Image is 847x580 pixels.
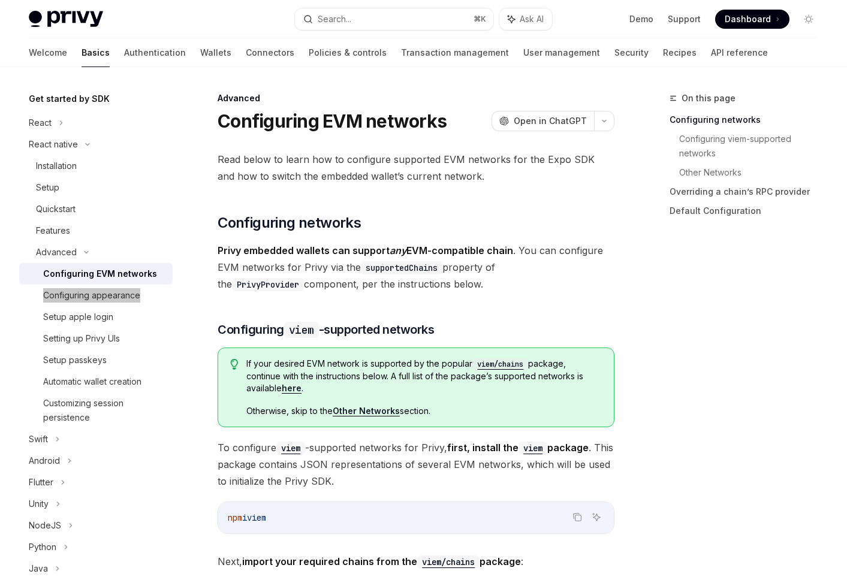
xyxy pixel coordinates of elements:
[519,442,547,455] code: viem
[246,38,294,67] a: Connectors
[282,383,302,394] a: here
[474,14,486,24] span: ⌘ K
[246,405,602,417] span: Otherwise, skip to the section.
[218,242,614,292] span: . You can configure EVM networks for Privy via the property of the component, per the instruction...
[361,261,442,274] code: supportedChains
[447,442,589,454] strong: first, install the package
[29,497,49,511] div: Unity
[242,555,521,567] strong: import your required chains from the package
[218,244,513,256] strong: Privy embedded wallets can support EVM-compatible chain
[682,91,736,105] span: On this page
[472,358,528,368] a: viem/chains
[246,358,602,394] span: If your desired EVM network is supported by the popular package, continue with the instructions b...
[19,177,173,198] a: Setup
[218,553,614,570] span: Next, :
[242,512,247,523] span: i
[36,223,70,238] div: Features
[569,509,585,525] button: Copy the contents from the code block
[670,201,828,220] a: Default Configuration
[29,92,110,106] h5: Get started by SDK
[43,310,113,324] div: Setup apple login
[43,267,157,281] div: Configuring EVM networks
[29,561,48,576] div: Java
[284,322,319,338] code: viem
[43,353,107,367] div: Setup passkeys
[668,13,701,25] a: Support
[124,38,186,67] a: Authentication
[670,110,828,129] a: Configuring networks
[318,12,351,26] div: Search...
[523,38,600,67] a: User management
[417,555,480,567] a: viem/chains
[19,263,173,285] a: Configuring EVM networks
[29,518,61,533] div: NodeJS
[333,406,400,416] strong: Other Networks
[218,151,614,185] span: Read below to learn how to configure supported EVM networks for the Expo SDK and how to switch th...
[232,278,304,291] code: PrivyProvider
[218,321,434,338] span: Configuring -supported networks
[36,159,77,173] div: Installation
[43,288,140,303] div: Configuring appearance
[43,331,120,346] div: Setting up Privy UIs
[520,13,544,25] span: Ask AI
[499,8,552,30] button: Ask AI
[472,358,528,370] code: viem/chains
[670,182,828,201] a: Overriding a chain’s RPC provider
[417,555,480,569] code: viem/chains
[82,38,110,67] a: Basics
[663,38,697,67] a: Recipes
[43,374,141,389] div: Automatic wallet creation
[218,439,614,490] span: To configure -supported networks for Privy, . This package contains JSON representations of sever...
[29,38,67,67] a: Welcome
[629,13,653,25] a: Demo
[218,110,447,132] h1: Configuring EVM networks
[228,512,242,523] span: npm
[19,349,173,371] a: Setup passkeys
[492,111,594,131] button: Open in ChatGPT
[19,155,173,177] a: Installation
[247,512,266,523] span: viem
[589,509,604,525] button: Ask AI
[218,92,614,104] div: Advanced
[29,540,56,554] div: Python
[29,475,53,490] div: Flutter
[276,442,305,454] a: viem
[711,38,768,67] a: API reference
[29,432,48,446] div: Swift
[19,328,173,349] a: Setting up Privy UIs
[19,371,173,392] a: Automatic wallet creation
[390,244,406,256] em: any
[19,285,173,306] a: Configuring appearance
[36,245,77,259] div: Advanced
[29,11,103,28] img: light logo
[295,8,493,30] button: Search...⌘K
[725,13,771,25] span: Dashboard
[29,116,52,130] div: React
[715,10,789,29] a: Dashboard
[200,38,231,67] a: Wallets
[230,359,239,370] svg: Tip
[614,38,649,67] a: Security
[276,442,305,455] code: viem
[679,129,828,163] a: Configuring viem-supported networks
[333,406,400,416] a: Other Networks
[29,454,60,468] div: Android
[309,38,387,67] a: Policies & controls
[36,202,76,216] div: Quickstart
[29,137,78,152] div: React native
[401,38,509,67] a: Transaction management
[36,180,59,195] div: Setup
[19,392,173,428] a: Customizing session persistence
[19,220,173,241] a: Features
[19,198,173,220] a: Quickstart
[799,10,818,29] button: Toggle dark mode
[514,115,587,127] span: Open in ChatGPT
[43,396,165,425] div: Customizing session persistence
[679,163,828,182] a: Other Networks
[519,442,547,454] a: viem
[19,306,173,328] a: Setup apple login
[218,213,361,232] span: Configuring networks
